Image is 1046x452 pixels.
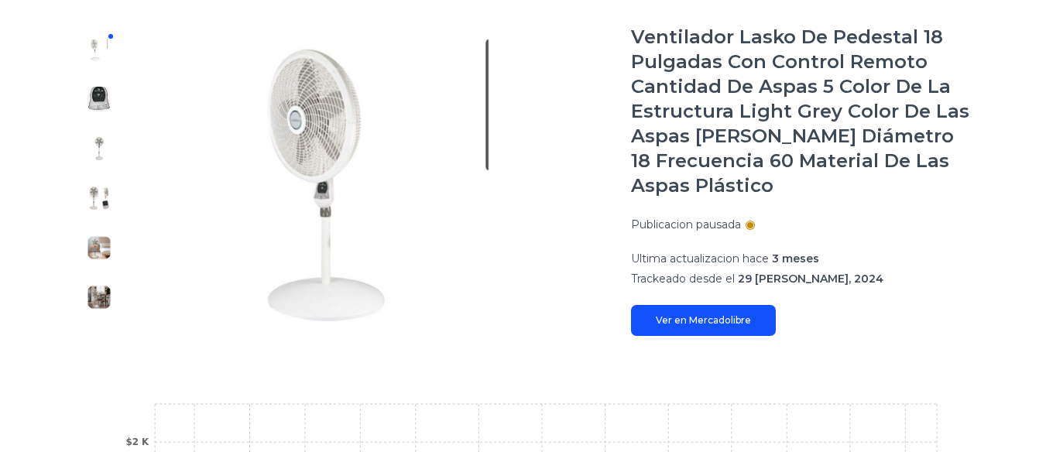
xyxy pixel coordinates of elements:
[87,37,111,62] img: Ventilador Lasko De Pedestal 18 Pulgadas Con Control Remoto Cantidad De Aspas 5 Color De La Estru...
[87,186,111,211] img: Ventilador Lasko De Pedestal 18 Pulgadas Con Control Remoto Cantidad De Aspas 5 Color De La Estru...
[87,87,111,111] img: Ventilador Lasko De Pedestal 18 Pulgadas Con Control Remoto Cantidad De Aspas 5 Color De La Estru...
[738,272,883,286] span: 29 [PERSON_NAME], 2024
[125,437,149,447] tspan: $2 K
[87,136,111,161] img: Ventilador Lasko De Pedestal 18 Pulgadas Con Control Remoto Cantidad De Aspas 5 Color De La Estru...
[631,25,972,198] h1: Ventilador Lasko De Pedestal 18 Pulgadas Con Control Remoto Cantidad De Aspas 5 Color De La Estru...
[155,25,600,336] img: Ventilador Lasko De Pedestal 18 Pulgadas Con Control Remoto Cantidad De Aspas 5 Color De La Estru...
[631,252,769,265] span: Ultima actualizacion hace
[87,285,111,310] img: Ventilador Lasko De Pedestal 18 Pulgadas Con Control Remoto Cantidad De Aspas 5 Color De La Estru...
[631,305,776,336] a: Ver en Mercadolibre
[87,235,111,260] img: Ventilador Lasko De Pedestal 18 Pulgadas Con Control Remoto Cantidad De Aspas 5 Color De La Estru...
[631,272,735,286] span: Trackeado desde el
[631,217,741,232] p: Publicacion pausada
[772,252,819,265] span: 3 meses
